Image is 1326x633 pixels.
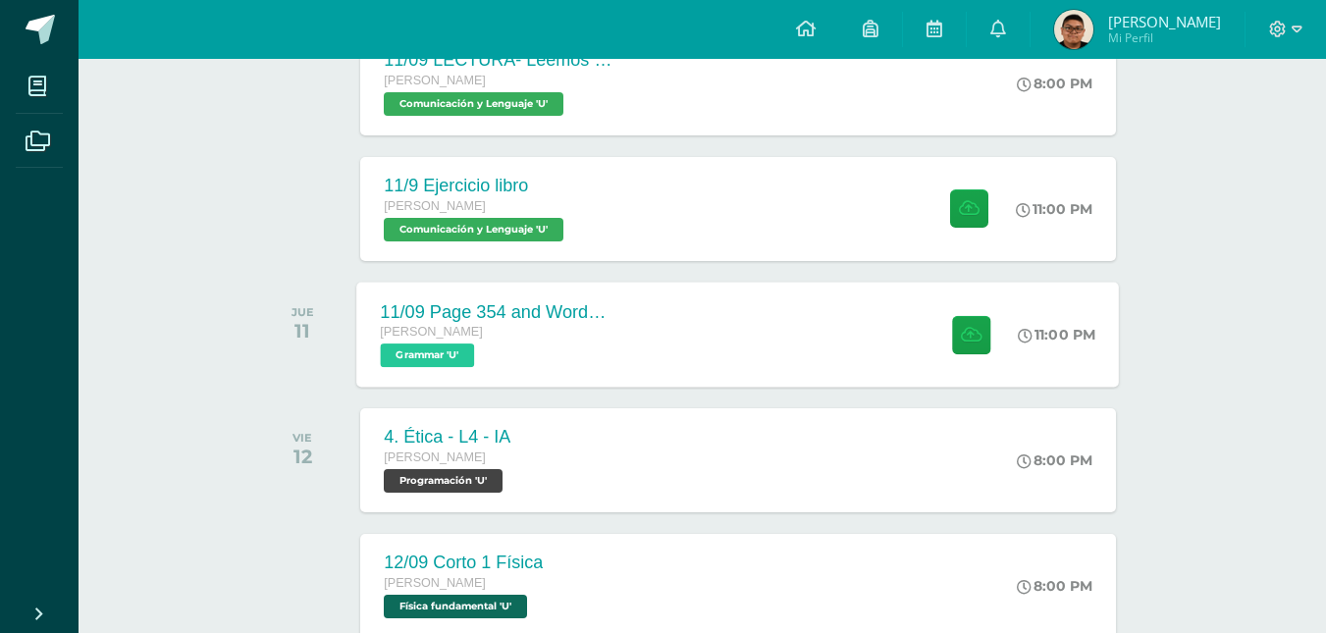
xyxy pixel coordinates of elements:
span: Mi Perfil [1108,29,1221,46]
span: Comunicación y Lenguaje 'U' [384,218,563,241]
div: 8:00 PM [1017,577,1092,595]
span: [PERSON_NAME] [384,450,486,464]
span: Programación 'U' [384,469,503,493]
div: VIE [292,431,312,445]
div: 8:00 PM [1017,451,1092,469]
div: JUE [292,305,314,319]
div: 11/09 LECTURA- Leemos de la página 5 a la 11. [PERSON_NAME]. La descubridora del radio [384,50,619,71]
span: Comunicación y Lenguaje 'U' [384,92,563,116]
div: 8:00 PM [1017,75,1092,92]
div: 11 [292,319,314,343]
span: [PERSON_NAME] [384,199,486,213]
span: [PERSON_NAME] [1108,12,1221,31]
div: 12/09 Corto 1 Física [384,553,543,573]
div: 12 [292,445,312,468]
span: Grammar 'U' [381,343,475,367]
div: 11/9 Ejercicio libro [384,176,568,196]
div: 11:00 PM [1019,326,1096,343]
div: 11/09 Page 354 and Wordwall [381,301,618,322]
span: [PERSON_NAME] [381,325,484,339]
span: Física fundamental 'U' [384,595,527,618]
span: [PERSON_NAME] [384,576,486,590]
span: [PERSON_NAME] [384,74,486,87]
img: c65df386b2042f7b030c2dd4227f113b.png [1054,10,1093,49]
div: 4. Ética - L4 - IA [384,427,510,448]
div: 11:00 PM [1016,200,1092,218]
